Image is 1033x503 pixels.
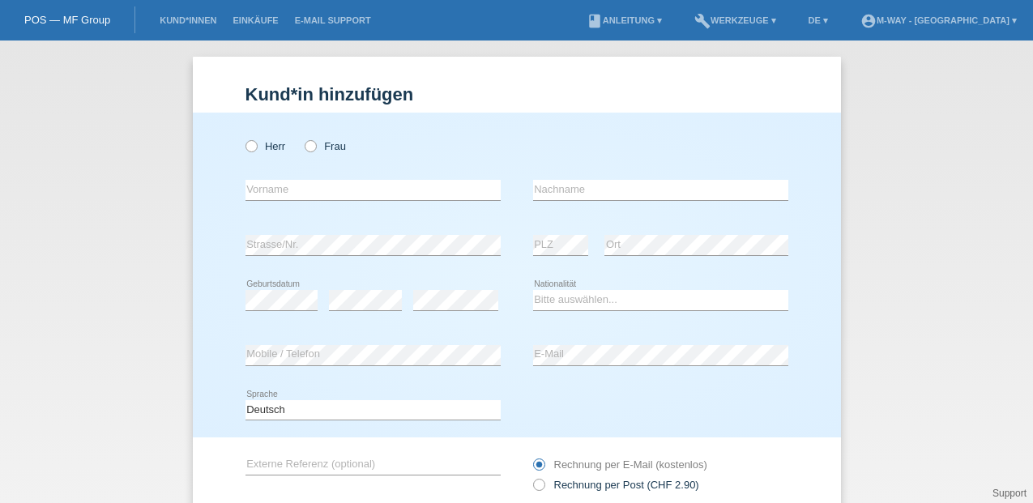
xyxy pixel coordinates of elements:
[533,479,699,491] label: Rechnung per Post (CHF 2.90)
[533,458,707,471] label: Rechnung per E-Mail (kostenlos)
[587,13,603,29] i: book
[305,140,346,152] label: Frau
[992,488,1027,499] a: Support
[800,15,836,25] a: DE ▾
[694,13,711,29] i: build
[533,458,544,479] input: Rechnung per E-Mail (kostenlos)
[533,479,544,499] input: Rechnung per Post (CHF 2.90)
[224,15,286,25] a: Einkäufe
[245,84,788,104] h1: Kund*in hinzufügen
[152,15,224,25] a: Kund*innen
[852,15,1025,25] a: account_circlem-way - [GEOGRAPHIC_DATA] ▾
[245,140,286,152] label: Herr
[287,15,379,25] a: E-Mail Support
[24,14,110,26] a: POS — MF Group
[578,15,670,25] a: bookAnleitung ▾
[860,13,877,29] i: account_circle
[686,15,784,25] a: buildWerkzeuge ▾
[245,140,256,151] input: Herr
[305,140,315,151] input: Frau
